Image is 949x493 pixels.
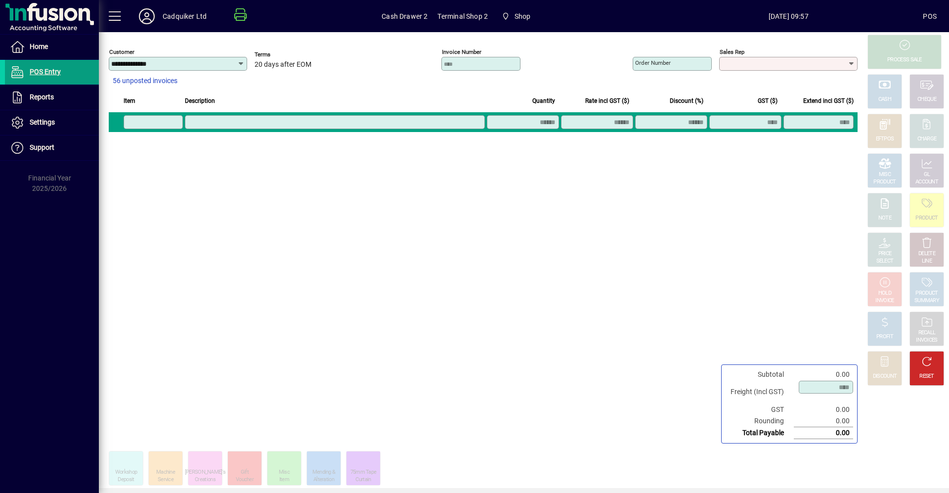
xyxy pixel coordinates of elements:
[873,179,896,186] div: PRODUCT
[917,135,937,143] div: CHARGE
[918,250,935,258] div: DELETE
[878,215,891,222] div: NOTE
[879,171,891,179] div: MISC
[115,469,137,476] div: Workshop
[726,427,794,439] td: Total Payable
[670,95,703,106] span: Discount (%)
[156,469,175,476] div: Machine
[915,179,938,186] div: ACCOUNT
[312,469,336,476] div: Mending &
[382,8,428,24] span: Cash Drawer 2
[5,135,99,160] a: Support
[255,61,311,69] span: 20 days after EOM
[876,258,894,265] div: SELECT
[873,373,897,380] div: DISCOUNT
[279,476,289,484] div: Item
[195,476,216,484] div: Creations
[720,48,744,55] mat-label: Sales rep
[917,96,936,103] div: CHEQUE
[922,258,932,265] div: LINE
[876,333,893,341] div: PROFIT
[585,95,629,106] span: Rate incl GST ($)
[30,93,54,101] span: Reports
[915,215,938,222] div: PRODUCT
[158,476,173,484] div: Service
[350,469,377,476] div: 75mm Tape
[794,415,853,427] td: 0.00
[876,135,894,143] div: EFTPOS
[498,7,534,25] span: Shop
[437,8,488,24] span: Terminal Shop 2
[918,329,936,337] div: RECALL
[794,369,853,380] td: 0.00
[878,290,891,297] div: HOLD
[726,369,794,380] td: Subtotal
[163,8,207,24] div: Cadquiker Ltd
[313,476,334,484] div: Alteration
[878,96,891,103] div: CASH
[916,337,937,344] div: INVOICES
[794,404,853,415] td: 0.00
[30,43,48,50] span: Home
[654,8,923,24] span: [DATE] 09:57
[794,427,853,439] td: 0.00
[30,118,55,126] span: Settings
[118,476,134,484] div: Deposit
[726,380,794,404] td: Freight (Incl GST)
[515,8,531,24] span: Shop
[113,76,177,86] span: 56 unposted invoices
[109,48,134,55] mat-label: Customer
[803,95,854,106] span: Extend incl GST ($)
[887,56,922,64] div: PROCESS SALE
[185,469,226,476] div: [PERSON_NAME]'s
[726,404,794,415] td: GST
[442,48,481,55] mat-label: Invoice number
[30,68,61,76] span: POS Entry
[758,95,777,106] span: GST ($)
[5,35,99,59] a: Home
[915,290,938,297] div: PRODUCT
[5,110,99,135] a: Settings
[279,469,290,476] div: Misc
[109,72,181,90] button: 56 unposted invoices
[241,469,249,476] div: Gift
[923,8,937,24] div: POS
[726,415,794,427] td: Rounding
[875,297,894,305] div: INVOICE
[919,373,934,380] div: RESET
[124,95,135,106] span: Item
[635,59,671,66] mat-label: Order number
[355,476,371,484] div: Curtain
[878,250,892,258] div: PRICE
[30,143,54,151] span: Support
[131,7,163,25] button: Profile
[914,297,939,305] div: SUMMARY
[185,95,215,106] span: Description
[924,171,930,179] div: GL
[236,476,254,484] div: Voucher
[532,95,555,106] span: Quantity
[255,51,314,58] span: Terms
[5,85,99,110] a: Reports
